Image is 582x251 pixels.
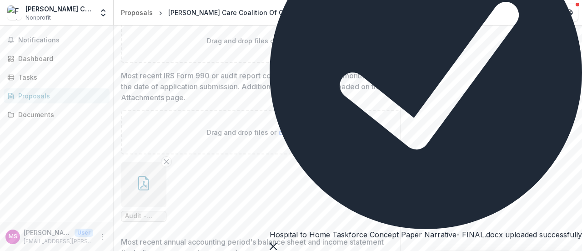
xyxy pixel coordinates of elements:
div: Dashboard [18,54,102,63]
button: Notifications [4,33,110,47]
div: [PERSON_NAME] Care Coalition Of Greater St Louis Inc - [DATE] - [DATE] Request for Concept Papers [168,8,488,17]
div: Ms. Melanie Scheetz [9,234,17,240]
div: [PERSON_NAME] Care Coalition Of Greater St Louis Inc [25,4,93,14]
a: Dashboard [4,51,110,66]
div: Tasks [18,72,102,82]
button: Open entity switcher [97,4,110,22]
a: Proposals [4,88,110,103]
p: [EMAIL_ADDRESS][PERSON_NAME][DOMAIN_NAME] [24,237,93,246]
span: Audit - [PERSON_NAME] Care Coalition 24.pdf [125,212,162,220]
img: Foster Care Coalition Of Greater St Louis Inc [7,5,22,20]
p: [PERSON_NAME] [24,228,71,237]
div: Remove FileAudit - [PERSON_NAME] Care Coalition 24.pdf [121,162,166,222]
button: Get Help [560,4,578,22]
span: Notifications [18,36,106,44]
p: User [75,229,93,237]
a: Documents [4,107,110,122]
p: Most recent IRS Form 990 or audit report completed less than 15 months prior to the date of appli... [121,70,399,103]
a: Tasks [4,70,110,85]
a: Proposals [117,6,156,19]
div: Proposals [121,8,153,17]
p: Drag and drop files or [207,128,326,137]
span: Nonprofit [25,14,51,22]
p: Drag and drop files or [207,36,326,46]
button: Partners [538,4,557,22]
button: More [97,231,108,242]
span: click to browse [278,128,326,136]
div: Documents [18,110,102,119]
nav: breadcrumb [117,6,492,19]
button: Remove File [161,156,172,167]
span: click to browse [278,37,326,45]
div: Proposals [18,91,102,101]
